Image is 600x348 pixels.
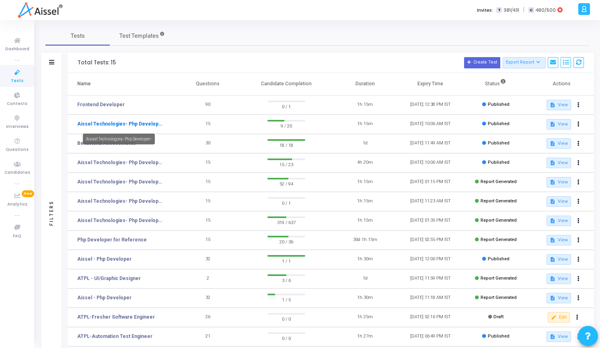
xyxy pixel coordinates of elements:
[503,57,546,68] button: Export Report
[5,46,29,53] span: Dashboard
[398,95,463,115] td: [DATE] 12:38 PM IST
[547,119,571,130] button: View
[496,7,501,13] span: T
[477,7,493,14] label: Invites:
[332,250,398,269] td: 1h 30m
[77,159,162,166] a: Aissel Technologies- Php Developer-
[175,192,240,211] td: 15
[77,275,141,282] a: ATPL - UI/Graphic Designer
[22,190,34,197] span: New
[464,57,500,68] button: Create Test
[398,173,463,192] td: [DATE] 01:15 PM IST
[332,327,398,346] td: 1h 27m
[332,269,398,288] td: 1d
[332,73,398,95] th: Duration
[528,73,594,95] th: Actions
[7,101,27,107] span: Contests
[547,138,571,149] button: View
[550,121,555,127] mat-icon: description
[77,236,147,243] a: Php Developer for Reference
[267,315,305,323] span: 0 / 0
[332,95,398,115] td: 1h 15m
[175,95,240,115] td: 90
[493,314,503,319] span: Draft
[488,102,510,107] span: Published
[13,233,21,240] span: FAQ
[175,288,240,308] td: 32
[175,269,240,288] td: 2
[550,276,555,282] mat-icon: description
[488,140,510,146] span: Published
[550,334,555,340] mat-icon: description
[332,192,398,211] td: 1h 15m
[77,217,162,224] a: Aissel Technologies- Php Developer-
[18,2,62,18] img: logo
[68,73,175,95] th: Name
[528,7,534,13] span: C
[77,178,162,185] a: Aissel Technologies- Php Developer-
[550,141,555,146] mat-icon: description
[71,32,85,40] span: Tests
[547,196,571,207] button: View
[398,211,463,231] td: [DATE] 01:35 PM IST
[550,218,555,224] mat-icon: description
[267,218,305,226] span: 319 / 637
[332,153,398,173] td: 4h 20m
[175,231,240,250] td: 15
[398,327,463,346] td: [DATE] 06:49 PM IST
[550,199,555,204] mat-icon: description
[240,73,332,95] th: Candidate Completion
[523,6,524,14] span: |
[119,32,159,40] span: Test Templates
[267,160,305,168] span: 15 / 23
[398,73,463,95] th: Expiry Time
[398,269,463,288] td: [DATE] 11:59 PM IST
[398,115,463,134] td: [DATE] 10:06 AM IST
[78,60,116,66] div: Total Tests: 15
[503,7,519,14] span: 381/431
[548,312,570,323] button: Edit
[332,231,398,250] td: 30d 1h 15m
[332,115,398,134] td: 1h 15m
[6,146,29,153] span: Questions
[488,256,510,262] span: Published
[175,211,240,231] td: 15
[481,179,517,184] span: Report Generated
[481,237,517,242] span: Report Generated
[398,250,463,269] td: [DATE] 12:00 PM IST
[332,134,398,153] td: 1d
[547,235,571,245] button: View
[481,295,517,300] span: Report Generated
[481,198,517,204] span: Report Generated
[6,124,29,130] span: Interviews
[547,158,571,168] button: View
[550,237,555,243] mat-icon: description
[77,313,155,321] a: ATPL-Fresher Software Engineer
[332,211,398,231] td: 1h 15m
[175,250,240,269] td: 32
[7,201,27,208] span: Analytics
[488,160,510,165] span: Published
[77,333,152,340] a: ATPL-Automation Test Engineer
[547,177,571,187] button: View
[551,315,557,320] mat-icon: edit
[398,288,463,308] td: [DATE] 11:18 AM IST
[536,7,556,14] span: 480/500
[267,334,305,342] span: 0 / 0
[77,255,132,263] a: Aissel - Php Developer
[398,153,463,173] td: [DATE] 10:06 AM IST
[83,134,155,144] div: Aissel Technologies- Php Developer-
[547,274,571,284] button: View
[175,115,240,134] td: 15
[547,293,571,303] button: View
[550,295,555,301] mat-icon: description
[175,308,240,327] td: 26
[398,308,463,327] td: [DATE] 02:16 PM IST
[332,308,398,327] td: 1h 25m
[267,102,305,110] span: 0 / 1
[550,257,555,262] mat-icon: description
[398,192,463,211] td: [DATE] 11:23 AM IST
[77,198,162,205] a: Aissel Technologies- Php Developer-
[547,216,571,226] button: View
[267,257,305,265] span: 1 / 1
